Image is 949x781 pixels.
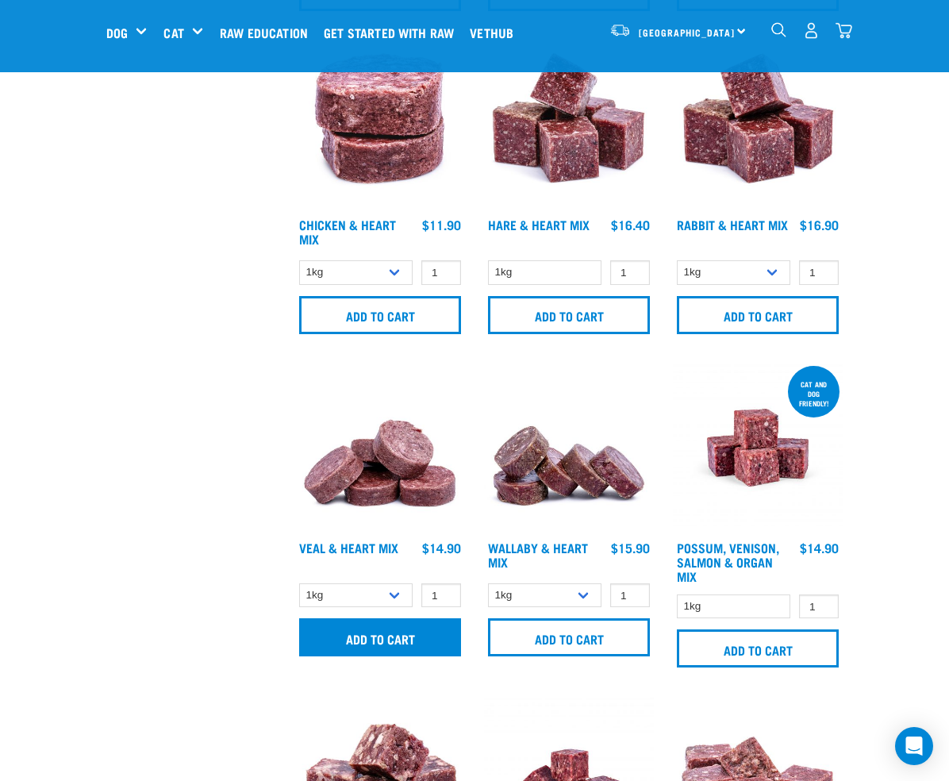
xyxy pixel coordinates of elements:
input: 1 [421,260,461,285]
div: cat and dog friendly! [788,372,839,415]
div: $11.90 [422,217,461,232]
input: 1 [610,583,650,608]
a: Chicken & Heart Mix [299,221,396,242]
img: 1093 Wallaby Heart Medallions 01 [484,363,654,533]
a: Get started with Raw [320,1,466,64]
a: Wallaby & Heart Mix [488,544,588,565]
input: 1 [421,583,461,608]
img: van-moving.png [609,23,631,37]
input: Add to cart [299,296,461,334]
a: Rabbit & Heart Mix [677,221,788,228]
a: Veal & Heart Mix [299,544,398,551]
span: [GEOGRAPHIC_DATA] [639,29,735,35]
a: Hare & Heart Mix [488,221,590,228]
img: home-icon-1@2x.png [771,22,786,37]
input: 1 [799,260,839,285]
img: home-icon@2x.png [836,22,852,39]
img: Possum Venison Salmon Organ 1626 [673,363,843,533]
div: $16.40 [611,217,650,232]
a: Raw Education [216,1,320,64]
a: Vethub [466,1,525,64]
div: $14.90 [800,541,839,555]
a: Dog [106,23,128,42]
input: Add to cart [677,296,839,334]
input: 1 [610,260,650,285]
input: Add to cart [488,618,650,656]
a: Cat [163,23,183,42]
input: Add to cart [299,618,461,656]
img: Pile Of Cubed Hare Heart For Pets [484,40,654,210]
a: Possum, Venison, Salmon & Organ Mix [677,544,779,579]
div: $14.90 [422,541,461,555]
div: Open Intercom Messenger [895,727,933,765]
img: 1152 Veal Heart Medallions 01 [295,363,465,533]
div: $16.90 [800,217,839,232]
img: Chicken and Heart Medallions [295,40,465,210]
input: Add to cart [677,629,839,668]
input: 1 [799,594,839,619]
div: $15.90 [611,541,650,555]
img: user.png [803,22,820,39]
img: 1087 Rabbit Heart Cubes 01 [673,40,843,210]
input: Add to cart [488,296,650,334]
